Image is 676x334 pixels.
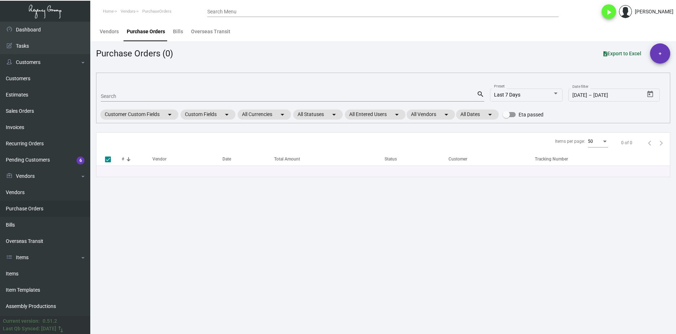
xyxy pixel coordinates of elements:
mat-icon: arrow_drop_down [486,110,494,119]
mat-chip: Custom Fields [181,110,235,120]
button: + [650,43,670,64]
div: Items per page: [555,138,585,145]
input: End date [593,93,628,98]
span: Vendors [121,9,135,14]
div: Status [385,156,397,162]
mat-chip: Customer Custom Fields [100,110,178,120]
div: Last Qb Synced: [DATE] [3,325,56,333]
mat-chip: All Statuses [293,110,343,120]
mat-icon: arrow_drop_down [442,110,451,119]
div: Purchase Orders (0) [96,47,173,60]
div: Tracking Number [535,156,568,162]
mat-icon: arrow_drop_down [330,110,338,119]
mat-icon: search [477,90,484,99]
mat-select: Items per page: [588,139,608,144]
mat-icon: arrow_drop_down [278,110,287,119]
div: Vendor [152,156,222,162]
span: Eta passed [519,110,543,119]
div: Date [222,156,274,162]
div: # [122,156,124,162]
div: Purchase Orders [127,28,165,35]
div: Current version: [3,317,40,325]
mat-icon: arrow_drop_down [165,110,174,119]
span: Export to Excel [603,51,641,56]
button: Open calendar [645,89,656,100]
button: Next page [655,137,667,149]
div: Vendors [100,28,119,35]
div: Customer [448,156,467,162]
div: Vendor [152,156,166,162]
img: admin@bootstrapmaster.com [619,5,632,18]
i: play_arrow [604,8,613,17]
div: Customer [448,156,534,162]
div: Total Amount [274,156,300,162]
button: Export to Excel [598,47,647,60]
span: PurchaseOrders [142,9,172,14]
mat-chip: All Currencies [238,110,291,120]
div: Overseas Transit [191,28,230,35]
span: + [659,43,662,64]
div: Status [385,156,448,162]
div: 0.51.2 [43,317,57,325]
div: Tracking Number [535,156,670,162]
button: Previous page [644,137,655,149]
mat-icon: arrow_drop_down [222,110,231,119]
span: Home [103,9,114,14]
input: Start date [572,93,587,98]
div: # [122,156,152,162]
div: Bills [173,28,183,35]
mat-chip: All Vendors [407,110,455,120]
mat-chip: All Entered Users [345,110,406,120]
span: Last 7 Days [494,92,520,98]
mat-icon: arrow_drop_down [393,110,401,119]
div: 0 of 0 [621,140,632,146]
span: 50 [588,139,593,144]
button: play_arrow [602,4,616,19]
div: [PERSON_NAME] [635,8,673,16]
div: Total Amount [274,156,385,162]
div: Date [222,156,231,162]
span: – [589,93,592,98]
mat-chip: All Dates [456,110,499,120]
